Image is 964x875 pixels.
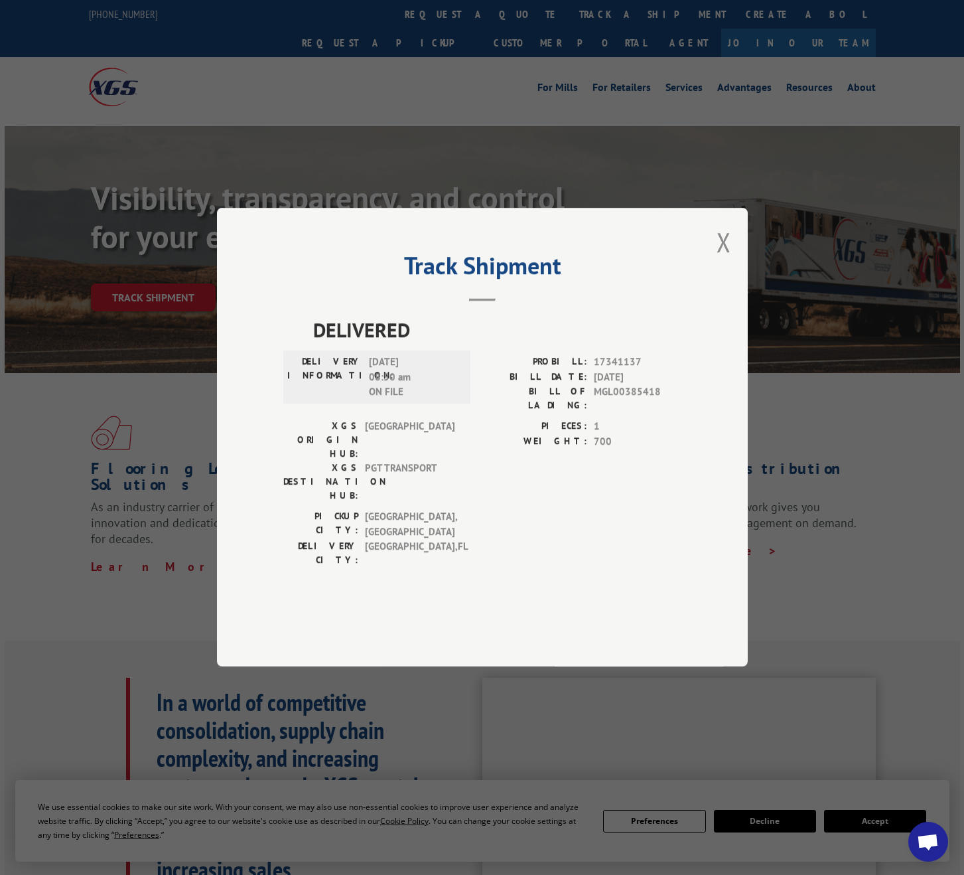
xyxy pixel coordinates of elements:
[283,420,358,461] label: XGS ORIGIN HUB:
[283,461,358,503] label: XGS DESTINATION HUB:
[594,420,681,435] span: 1
[482,355,587,370] label: PROBILL:
[283,540,358,568] label: DELIVERY CITY:
[482,434,587,449] label: WEIGHT:
[283,256,681,281] h2: Track Shipment
[482,385,587,413] label: BILL OF LADING:
[365,461,454,503] span: PGT TRANSPORT
[594,434,681,449] span: 700
[313,315,681,345] span: DELIVERED
[482,420,587,435] label: PIECES:
[369,355,458,400] span: [DATE] 08:50 am ON FILE
[365,510,454,540] span: [GEOGRAPHIC_DATA] , [GEOGRAPHIC_DATA]
[594,385,681,413] span: MGL00385418
[287,355,362,400] label: DELIVERY INFORMATION:
[594,355,681,370] span: 17341137
[365,540,454,568] span: [GEOGRAPHIC_DATA] , FL
[908,822,948,862] div: Open chat
[594,370,681,385] span: [DATE]
[717,224,731,260] button: Close modal
[283,510,358,540] label: PICKUP CITY:
[365,420,454,461] span: [GEOGRAPHIC_DATA]
[482,370,587,385] label: BILL DATE:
